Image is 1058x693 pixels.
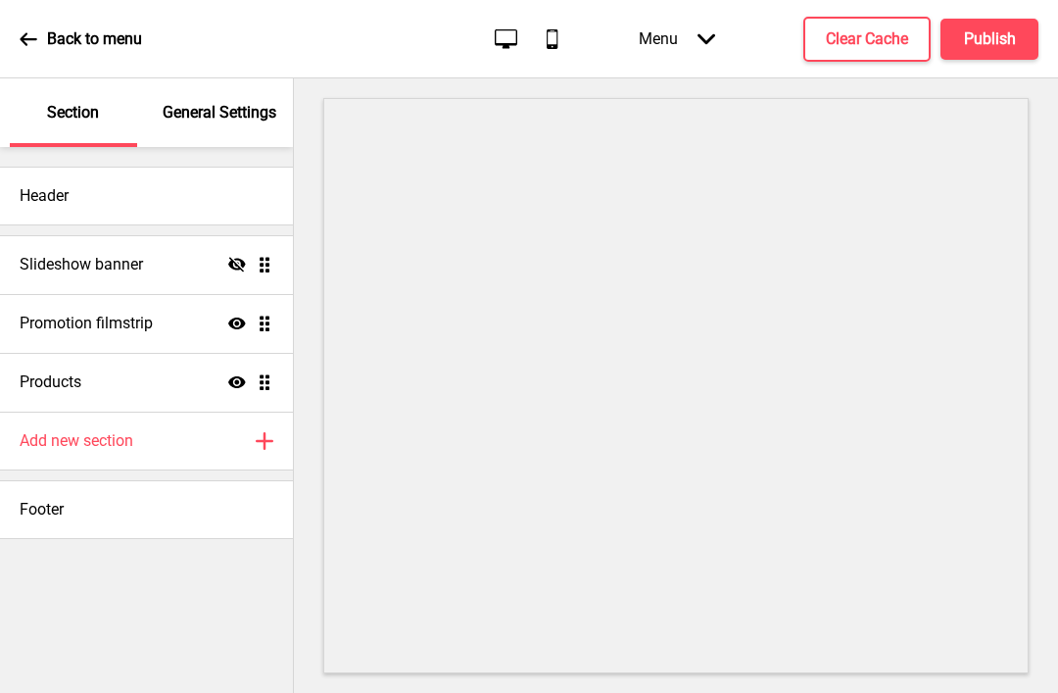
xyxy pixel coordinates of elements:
p: General Settings [163,102,276,124]
div: Menu [619,10,735,68]
h4: Publish [964,28,1016,50]
h4: Promotion filmstrip [20,313,153,334]
h4: Clear Cache [826,28,908,50]
h4: Add new section [20,430,133,452]
a: Back to menu [20,13,142,66]
button: Publish [940,19,1038,60]
h4: Header [20,185,69,207]
p: Section [47,102,99,124]
h4: Products [20,371,81,393]
p: Back to menu [47,28,142,50]
button: Clear Cache [803,17,931,62]
h4: Footer [20,499,64,520]
h4: Slideshow banner [20,254,143,275]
